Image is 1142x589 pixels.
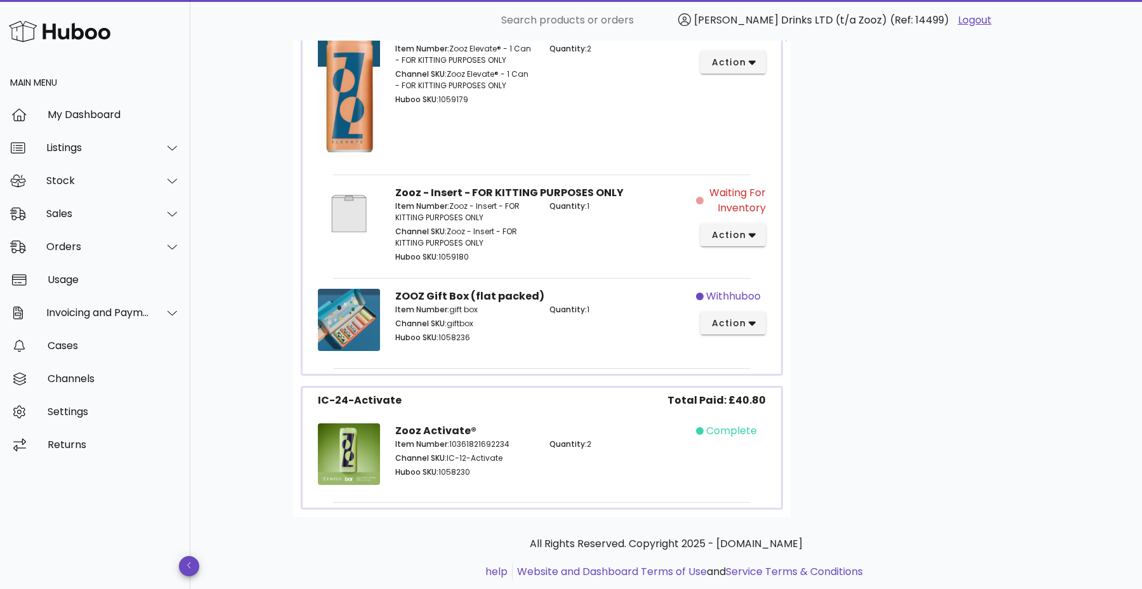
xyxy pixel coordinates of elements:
span: Item Number: [395,201,449,211]
span: Waiting for Inventory [706,185,766,216]
span: [PERSON_NAME] Drinks LTD (t/a Zooz) [694,13,887,27]
span: Huboo SKU: [395,94,438,105]
img: Product Image [318,28,380,157]
p: 1058236 [395,332,534,343]
p: 1059180 [395,251,534,263]
span: Quantity: [549,439,587,449]
span: Total Paid: £40.80 [667,393,766,408]
span: Channel SKU: [395,318,447,329]
div: IC-24-Activate [318,393,402,408]
div: Invoicing and Payments [46,307,150,319]
span: Huboo SKU: [395,332,438,343]
p: All Rights Reserved. Copyright 2025 - [DOMAIN_NAME] [303,536,1029,552]
div: Returns [48,439,180,451]
span: complete [706,423,757,439]
button: action [700,223,766,246]
img: Huboo Logo [9,18,110,45]
p: 1058230 [395,467,534,478]
span: Channel SKU: [395,69,447,79]
p: 2 [549,43,688,55]
p: Zooz Elevate® - 1 Can - FOR KITTING PURPOSES ONLY [395,43,534,66]
span: Item Number: [395,304,449,315]
div: Orders [46,241,150,253]
img: Product Image [318,185,380,242]
span: Quantity: [549,43,587,54]
strong: Zooz Activate® [395,423,476,438]
a: Logout [958,13,992,28]
strong: ZOOZ Gift Box (flat packed) [395,289,544,303]
div: Stock [46,175,150,187]
div: Usage [48,274,180,286]
p: giftbox [395,318,534,329]
p: 1 [549,201,688,212]
p: Zooz Elevate® - 1 Can - FOR KITTING PURPOSES ONLY [395,69,534,91]
div: Sales [46,208,150,220]
div: Channels [48,373,180,385]
span: (Ref: 14499) [890,13,949,27]
a: Service Terms & Conditions [726,564,863,579]
div: Cases [48,340,180,352]
p: 2 [549,439,688,450]
button: action [700,312,766,334]
span: Huboo SKU: [395,251,438,262]
div: My Dashboard [48,109,180,121]
span: withhuboo [706,289,761,304]
span: action [711,56,746,69]
p: gift box [395,304,534,315]
span: Item Number: [395,43,449,54]
strong: Zooz - Insert - FOR KITTING PURPOSES ONLY [395,185,624,200]
img: Product Image [318,289,380,351]
div: Settings [48,406,180,418]
p: Zooz - Insert - FOR KITTING PURPOSES ONLY [395,226,534,249]
p: Zooz - Insert - FOR KITTING PURPOSES ONLY [395,201,534,223]
span: Channel SKU: [395,453,447,463]
span: Quantity: [549,304,587,315]
button: action [700,51,766,74]
li: and [513,564,863,579]
span: action [711,317,746,330]
p: 10361821692234 [395,439,534,450]
p: 1059179 [395,94,534,105]
span: Quantity: [549,201,587,211]
span: action [711,228,746,242]
a: Website and Dashboard Terms of Use [517,564,707,579]
span: Huboo SKU: [395,467,438,477]
p: 1 [549,304,688,315]
span: Item Number: [395,439,449,449]
div: Listings [46,142,150,154]
p: IC-12-Activate [395,453,534,464]
img: Product Image [318,423,380,486]
span: Channel SKU: [395,226,447,237]
a: help [485,564,508,579]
